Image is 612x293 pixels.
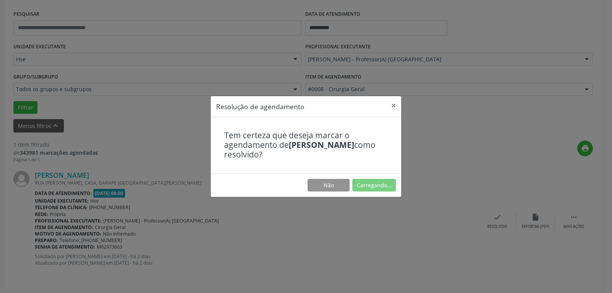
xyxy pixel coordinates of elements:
button: Carregando... [352,179,396,192]
h5: Resolução de agendamento [216,101,304,111]
button: Não [308,179,350,192]
b: [PERSON_NAME] [289,139,354,150]
h4: Tem certeza que deseja marcar o agendamento de como resolvido? [224,131,388,160]
button: Close [386,96,401,115]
